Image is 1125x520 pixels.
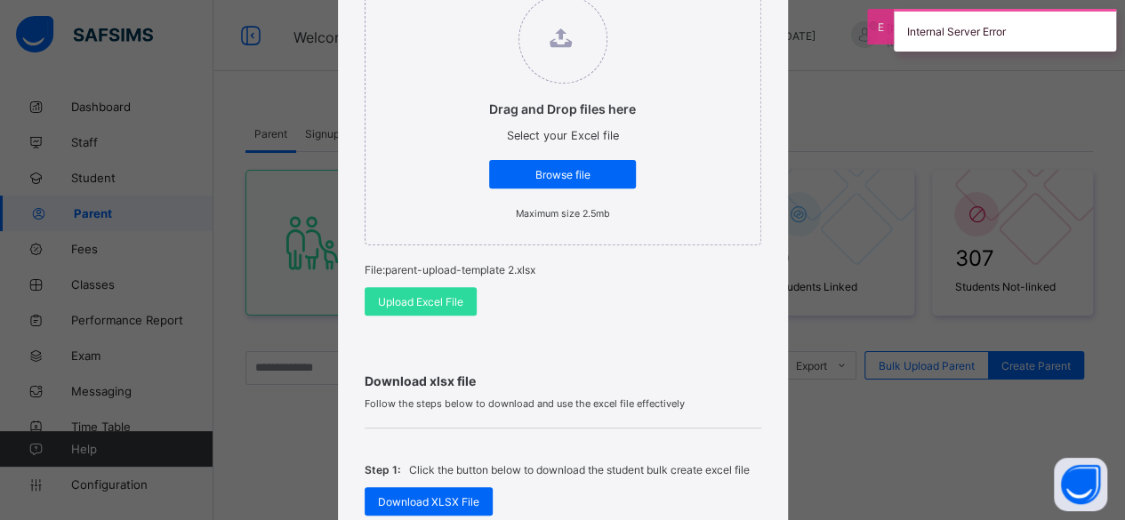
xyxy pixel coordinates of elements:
[378,295,463,308] span: Upload Excel File
[516,208,610,220] small: Maximum size 2.5mb
[365,373,761,388] span: Download xlsx file
[365,263,761,276] p: File: parent-upload-template 2.xlsx
[365,397,761,410] span: Follow the steps below to download and use the excel file effectively
[378,495,479,508] span: Download XLSX File
[1054,458,1107,511] button: Open asap
[502,168,623,181] span: Browse file
[365,463,400,476] span: Step 1:
[489,101,636,116] p: Drag and Drop files here
[409,463,750,476] p: Click the button below to download the student bulk create excel file
[894,9,1116,52] div: Internal Server Error
[507,129,619,142] span: Select your Excel file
